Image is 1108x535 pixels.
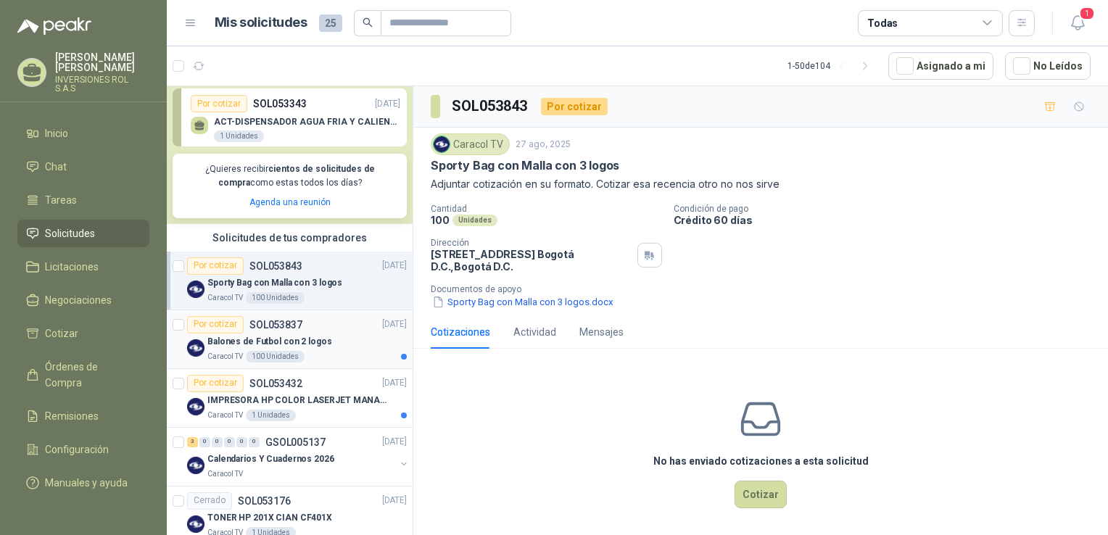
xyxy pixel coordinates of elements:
[253,96,307,112] p: SOL053343
[17,17,91,35] img: Logo peakr
[207,468,243,480] p: Caracol TV
[1005,52,1091,80] button: No Leídos
[17,253,149,281] a: Licitaciones
[187,316,244,333] div: Por cotizar
[249,320,302,330] p: SOL053837
[45,192,77,208] span: Tareas
[218,164,375,188] b: cientos de solicitudes de compra
[187,457,204,474] img: Company Logo
[246,410,296,421] div: 1 Unidades
[17,153,149,181] a: Chat
[17,436,149,463] a: Configuración
[207,452,334,466] p: Calendarios Y Cuadernos 2026
[434,136,450,152] img: Company Logo
[187,437,198,447] div: 3
[579,324,624,340] div: Mensajes
[212,437,223,447] div: 0
[265,437,326,447] p: GSOL005137
[382,318,407,331] p: [DATE]
[167,310,413,369] a: Por cotizarSOL053837[DATE] Company LogoBalones de Futbol con 2 logosCaracol TV100 Unidades
[17,469,149,497] a: Manuales y ayuda
[207,292,243,304] p: Caracol TV
[187,257,244,275] div: Por cotizar
[249,437,260,447] div: 0
[382,376,407,390] p: [DATE]
[17,186,149,214] a: Tareas
[207,410,243,421] p: Caracol TV
[214,130,264,142] div: 1 Unidades
[1064,10,1091,36] button: 1
[238,496,291,506] p: SOL053176
[224,437,235,447] div: 0
[167,224,413,252] div: Solicitudes de tus compradores
[45,159,67,175] span: Chat
[167,369,413,428] a: Por cotizarSOL053432[DATE] Company LogoIMPRESORA HP COLOR LASERJET MANAGED E45028DNCaracol TV1 Un...
[45,259,99,275] span: Licitaciones
[173,88,407,146] a: Por cotizarSOL053343[DATE] ACT-DISPENSADOR AGUA FRIA Y CALIENTE1 Unidades
[787,54,877,78] div: 1 - 50 de 104
[45,475,128,491] span: Manuales y ayuda
[191,95,247,112] div: Por cotizar
[45,359,136,391] span: Órdenes de Compra
[249,261,302,271] p: SOL053843
[375,97,400,111] p: [DATE]
[207,335,332,349] p: Balones de Futbol con 2 logos
[17,286,149,314] a: Negociaciones
[187,339,204,357] img: Company Logo
[187,515,204,533] img: Company Logo
[17,402,149,430] a: Remisiones
[431,248,632,273] p: [STREET_ADDRESS] Bogotá D.C. , Bogotá D.C.
[187,492,232,510] div: Cerrado
[674,214,1103,226] p: Crédito 60 días
[45,125,68,141] span: Inicio
[215,12,307,33] h1: Mis solicitudes
[214,117,400,127] p: ACT-DISPENSADOR AGUA FRIA Y CALIENTE
[17,220,149,247] a: Solicitudes
[888,52,993,80] button: Asignado a mi
[867,15,898,31] div: Todas
[199,437,210,447] div: 0
[431,294,615,310] button: Sporty Bag con Malla con 3 logos.docx
[17,320,149,347] a: Cotizar
[735,481,787,508] button: Cotizar
[382,435,407,449] p: [DATE]
[653,453,869,469] h3: No has enviado cotizaciones a esta solicitud
[431,158,619,173] p: Sporty Bag con Malla con 3 logos
[236,437,247,447] div: 0
[207,351,243,362] p: Caracol TV
[187,398,204,415] img: Company Logo
[431,214,450,226] p: 100
[45,408,99,424] span: Remisiones
[363,17,373,28] span: search
[382,259,407,273] p: [DATE]
[431,284,1102,294] p: Documentos de apoyo
[249,378,302,389] p: SOL053432
[55,75,149,93] p: INVERSIONES ROL S.A.S
[452,215,497,226] div: Unidades
[541,98,608,115] div: Por cotizar
[187,375,244,392] div: Por cotizar
[249,197,331,207] a: Agenda una reunión
[246,292,305,304] div: 100 Unidades
[431,204,662,214] p: Cantidad
[187,281,204,298] img: Company Logo
[382,494,407,507] p: [DATE]
[45,225,95,241] span: Solicitudes
[17,353,149,397] a: Órdenes de Compra
[431,176,1091,192] p: Adjuntar cotización en su formato. Cotizar esa recencia otro no nos sirve
[45,325,78,341] span: Cotizar
[181,162,398,190] p: ¿Quieres recibir como estas todos los días?
[17,120,149,147] a: Inicio
[319,14,342,32] span: 25
[516,138,571,152] p: 27 ago, 2025
[207,394,388,407] p: IMPRESORA HP COLOR LASERJET MANAGED E45028DN
[45,441,109,457] span: Configuración
[674,204,1103,214] p: Condición de pago
[45,292,112,308] span: Negociaciones
[431,238,632,248] p: Dirección
[246,351,305,362] div: 100 Unidades
[187,434,410,480] a: 3 0 0 0 0 0 GSOL005137[DATE] Company LogoCalendarios Y Cuadernos 2026Caracol TV
[207,276,342,290] p: Sporty Bag con Malla con 3 logos
[452,95,529,117] h3: SOL053843
[431,324,490,340] div: Cotizaciones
